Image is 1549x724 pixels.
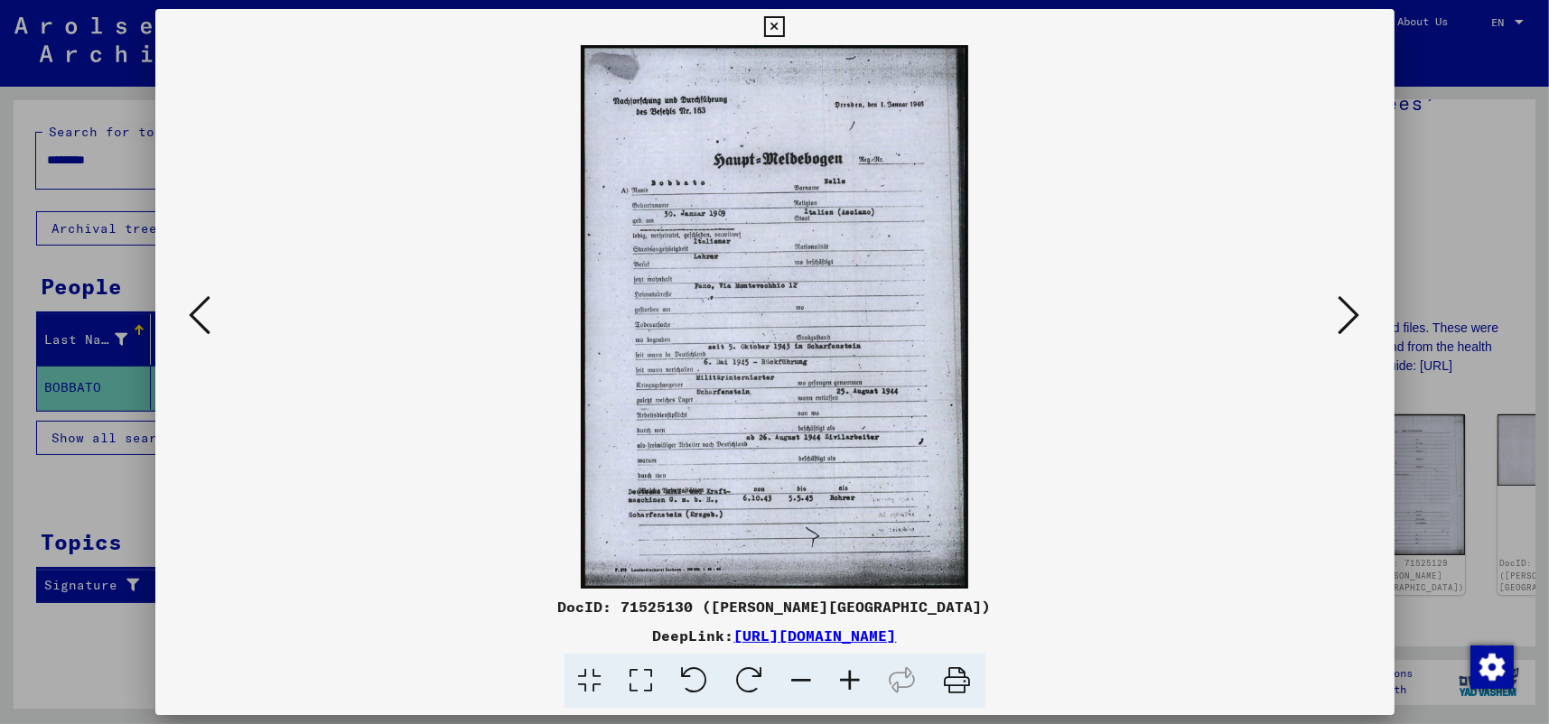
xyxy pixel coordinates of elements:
img: 001.jpg [217,45,1333,589]
div: DocID: 71525130 ([PERSON_NAME][GEOGRAPHIC_DATA]) [155,596,1395,617]
a: [URL][DOMAIN_NAME] [734,627,897,645]
div: DeepLink: [155,625,1395,646]
div: Change consent [1470,645,1513,688]
img: Change consent [1470,645,1514,689]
